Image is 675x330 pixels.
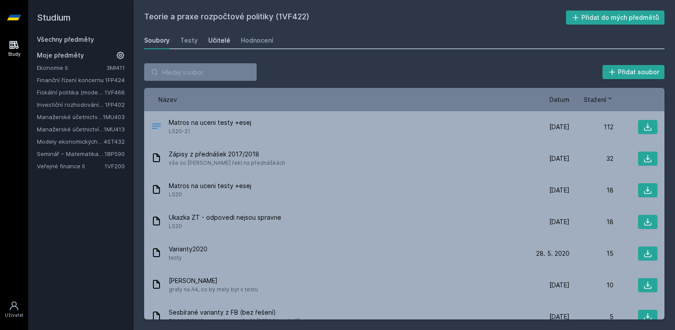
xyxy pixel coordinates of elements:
[180,36,198,45] div: Testy
[549,186,570,195] span: [DATE]
[104,126,125,133] a: 1MU413
[37,125,104,134] a: Manažerské účetnictví pro vedlejší specializaci
[570,123,613,131] div: 112
[549,312,570,321] span: [DATE]
[566,11,665,25] button: Přidat do mých předmětů
[105,163,125,170] a: 1VF200
[158,95,177,104] button: Název
[169,245,207,254] span: Varianty2020
[5,312,23,319] div: Uživatel
[144,63,257,81] input: Hledej soubor
[37,149,105,158] a: Seminář – Matematika pro finance
[169,276,258,285] span: [PERSON_NAME]
[536,249,570,258] span: 28. 5. 2020
[602,65,665,79] button: Přidat soubor
[570,312,613,321] div: 5
[144,36,170,45] div: Soubory
[549,218,570,226] span: [DATE]
[584,95,606,104] span: Stažení
[105,76,125,83] a: 1FP424
[549,123,570,131] span: [DATE]
[105,101,125,108] a: 1FP402
[584,95,613,104] button: Stažení
[169,308,300,317] span: Sesbírané varianty z FB (bez řešení)
[169,181,251,190] span: Matros na uceni testy +esej
[169,213,281,222] span: Ukazka ZT - odpovedi nejsou spravne
[169,254,207,262] span: testy
[144,11,566,25] h2: Teorie a praxe rozpočtové politiky (1VF422)
[104,138,125,145] a: 4ST432
[169,190,251,199] span: LS20
[570,154,613,163] div: 32
[37,51,84,60] span: Moje předměty
[241,32,273,49] a: Hodnocení
[106,64,125,71] a: 3MI411
[37,112,103,121] a: Manažerské účetnictví II.
[180,32,198,49] a: Testy
[208,36,230,45] div: Učitelé
[169,317,300,326] span: ZS 2017/2018, poprvé to celé učil [PERSON_NAME]
[37,162,105,170] a: Veřejné finance II
[37,100,105,109] a: Investiční rozhodování a dlouhodobé financování
[144,32,170,49] a: Soubory
[549,154,570,163] span: [DATE]
[151,121,162,134] div: .DOCX
[8,51,21,58] div: Study
[37,63,106,72] a: Ekonomie II.
[37,76,105,84] a: Finanční řízení koncernu
[570,186,613,195] div: 18
[2,296,26,323] a: Uživatel
[105,89,125,96] a: 1VF466
[105,150,125,157] a: 1BP590
[570,281,613,290] div: 10
[169,222,281,231] span: LS20
[37,36,94,43] a: Všechny předměty
[570,218,613,226] div: 18
[169,159,285,167] span: vše co [PERSON_NAME] řekl na přednáškách
[2,35,26,62] a: Study
[169,285,258,294] span: grafy na A4, co by mely byt v testu
[241,36,273,45] div: Hodnocení
[37,137,104,146] a: Modely ekonomických a finančních časových řad
[169,127,251,136] span: LS20-21
[208,32,230,49] a: Učitelé
[169,118,251,127] span: Matros na uceni testy +esej
[37,88,105,97] a: Fiskální politika (moderní trendy a případové studie) (anglicky)
[549,281,570,290] span: [DATE]
[103,113,125,120] a: 1MU403
[169,150,285,159] span: Zápisy z přednášek 2017/2018
[549,95,570,104] button: Datum
[570,249,613,258] div: 15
